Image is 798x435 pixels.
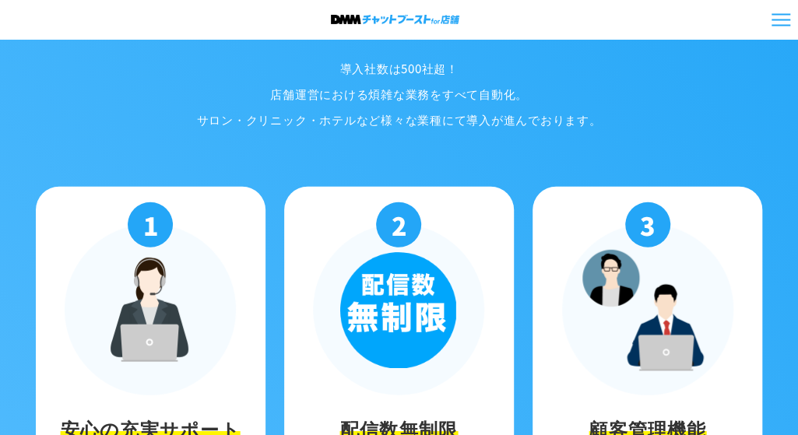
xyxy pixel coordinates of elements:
p: 1 [128,202,173,247]
p: 2 [376,202,421,247]
img: ロゴ [331,15,459,23]
p: 導入社数は500社超！ 店舗運営における煩雑な業務をすべて自動化。 サロン・クリニック・ホテルなど様々な業種にて 導入が進んでおります。 [24,55,775,132]
p: 3 [625,202,670,247]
